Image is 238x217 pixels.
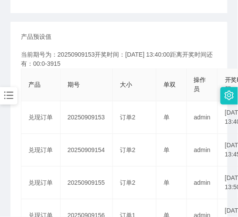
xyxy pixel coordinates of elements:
[120,81,132,88] span: 大小
[68,81,80,88] span: 期号
[61,167,113,200] td: 20250909155
[120,114,136,121] span: 订单2
[21,32,51,41] span: 产品预设值
[3,90,14,101] i: 图标: bars
[21,50,217,68] div: 当前期号为：20250909153开奖时间：[DATE] 13:40:00距离开奖时间还有：00:0-3915
[28,81,41,88] span: 产品
[163,180,170,186] span: 单
[21,102,61,134] td: 兑现订单
[163,147,170,154] span: 单
[224,91,234,100] i: 图标: setting
[120,147,136,154] span: 订单2
[194,77,206,93] span: 操作员
[187,167,218,200] td: admin
[61,134,113,167] td: 20250909154
[187,102,218,134] td: admin
[21,167,61,200] td: 兑现订单
[187,134,218,167] td: admin
[21,134,61,167] td: 兑现订单
[163,81,176,88] span: 单双
[120,180,136,186] span: 订单2
[61,102,113,134] td: 20250909153
[163,114,170,121] span: 单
